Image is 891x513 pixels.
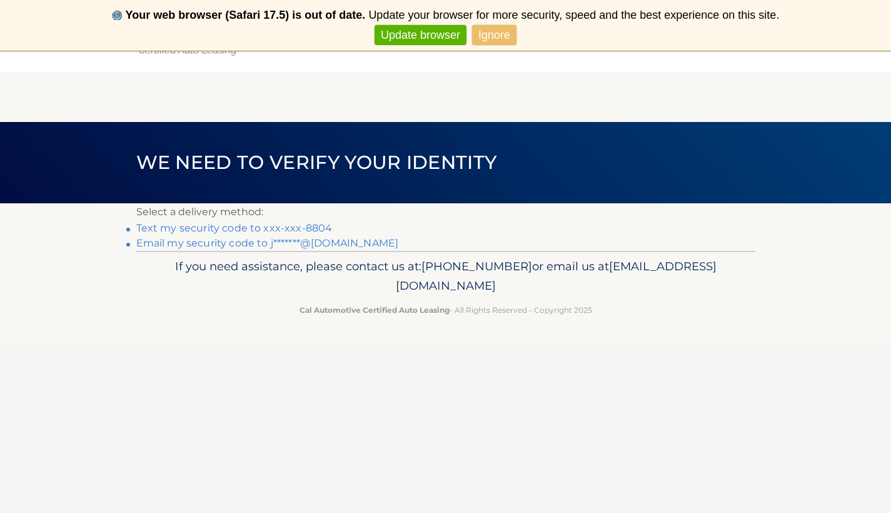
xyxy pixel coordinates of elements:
[472,25,516,46] a: Ignore
[136,151,497,174] span: We need to verify your identity
[136,203,755,221] p: Select a delivery method:
[421,259,532,273] span: [PHONE_NUMBER]
[136,237,399,249] a: Email my security code to j*******@[DOMAIN_NAME]
[144,303,747,317] p: - All Rights Reserved - Copyright 2025
[136,222,333,234] a: Text my security code to xxx-xxx-8804
[375,25,466,46] a: Update browser
[300,305,450,315] strong: Cal Automotive Certified Auto Leasing
[368,9,779,21] span: Update your browser for more security, speed and the best experience on this site.
[144,256,747,297] p: If you need assistance, please contact us at: or email us at
[126,9,366,21] b: Your web browser (Safari 17.5) is out of date.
